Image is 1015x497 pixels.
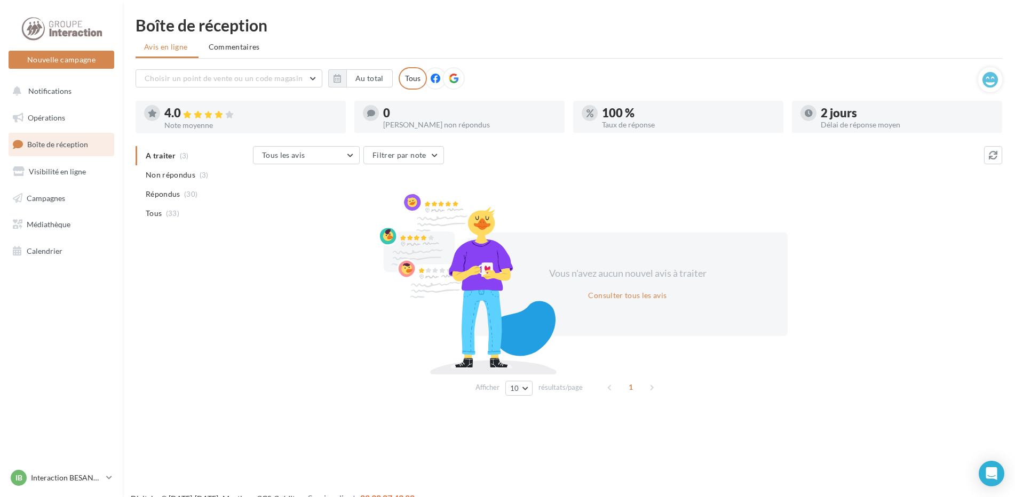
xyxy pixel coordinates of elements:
[27,246,62,255] span: Calendrier
[399,67,427,90] div: Tous
[328,69,393,87] button: Au total
[475,382,499,392] span: Afficher
[15,472,22,483] span: IB
[6,80,112,102] button: Notifications
[6,161,116,183] a: Visibilité en ligne
[146,208,162,219] span: Tous
[363,146,444,164] button: Filtrer par note
[136,69,322,87] button: Choisir un point de vente ou un code magasin
[584,289,671,302] button: Consulter tous les avis
[253,146,360,164] button: Tous les avis
[200,171,209,179] span: (3)
[602,121,775,129] div: Taux de réponse
[383,121,556,129] div: [PERSON_NAME] non répondus
[622,379,639,396] span: 1
[821,107,994,119] div: 2 jours
[346,69,393,87] button: Au total
[146,189,180,199] span: Répondus
[28,113,65,122] span: Opérations
[510,384,519,392] span: 10
[146,170,195,180] span: Non répondus
[6,240,116,262] a: Calendrier
[209,42,260,52] span: Commentaires
[29,167,86,176] span: Visibilité en ligne
[31,472,102,483] p: Interaction BESANCON
[184,190,197,198] span: (30)
[383,107,556,119] div: 0
[538,382,583,392] span: résultats/page
[821,121,994,129] div: Délai de réponse moyen
[6,187,116,210] a: Campagnes
[262,150,305,159] span: Tous les avis
[166,209,179,218] span: (33)
[164,122,337,129] div: Note moyenne
[27,140,88,149] span: Boîte de réception
[28,86,72,95] span: Notifications
[505,381,533,396] button: 10
[536,267,719,280] div: Vous n'avez aucun nouvel avis à traiter
[164,107,337,119] div: 4.0
[6,107,116,129] a: Opérations
[9,468,114,488] a: IB Interaction BESANCON
[27,220,70,229] span: Médiathèque
[6,133,116,156] a: Boîte de réception
[9,51,114,69] button: Nouvelle campagne
[979,461,1004,486] div: Open Intercom Messenger
[27,193,65,202] span: Campagnes
[602,107,775,119] div: 100 %
[145,74,303,83] span: Choisir un point de vente ou un code magasin
[6,213,116,236] a: Médiathèque
[136,17,1002,33] div: Boîte de réception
